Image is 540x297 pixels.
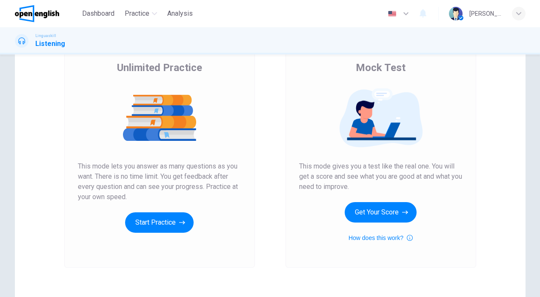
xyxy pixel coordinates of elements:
span: Analysis [167,9,193,19]
button: Get Your Score [345,202,417,223]
img: en [387,11,397,17]
div: [PERSON_NAME] [469,9,502,19]
button: Dashboard [79,6,118,21]
span: Dashboard [82,9,114,19]
span: Practice [125,9,149,19]
img: Profile picture [449,7,463,20]
button: Practice [121,6,160,21]
img: OpenEnglish logo [15,5,60,22]
a: OpenEnglish logo [15,5,79,22]
h1: Listening [35,39,65,49]
span: Linguaskill [35,33,56,39]
span: This mode lets you answer as many questions as you want. There is no time limit. You get feedback... [78,161,241,202]
button: How does this work? [349,233,413,243]
span: This mode gives you a test like the real one. You will get a score and see what you are good at a... [299,161,463,192]
button: Analysis [164,6,196,21]
span: Mock Test [356,61,406,74]
button: Start Practice [125,212,194,233]
span: Unlimited Practice [117,61,202,74]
